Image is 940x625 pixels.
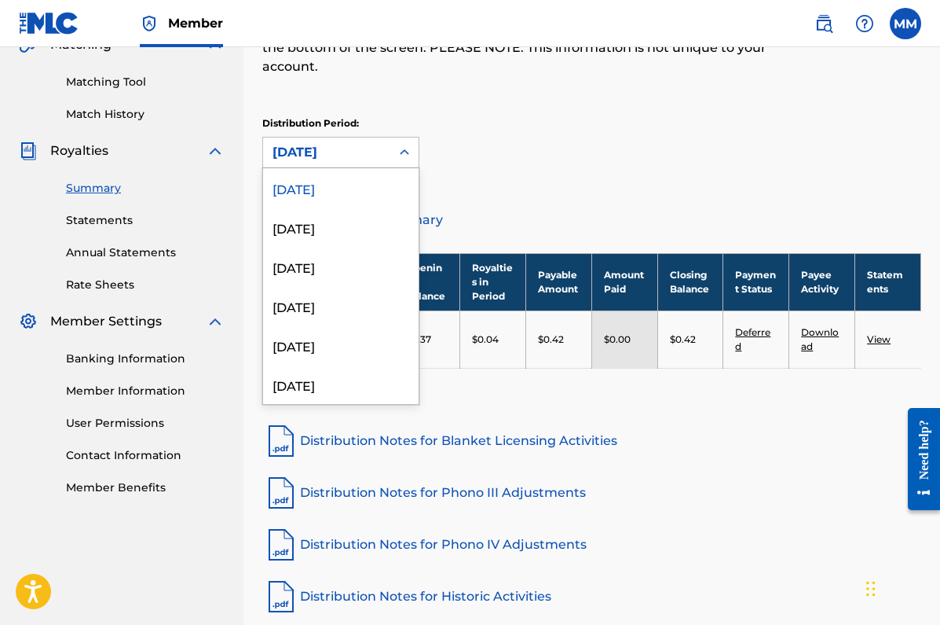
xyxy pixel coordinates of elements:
a: Annual Statements [66,244,225,261]
div: Drag [866,565,876,612]
div: Help [849,8,880,39]
a: Member Benefits [66,480,225,496]
a: Matching Tool [66,74,225,90]
th: Payment Status [723,253,789,311]
a: Summary [66,180,225,197]
p: $0.04 [472,333,499,347]
a: Distribution Notes for Historic Activities [262,578,921,616]
th: Payee Activity [789,253,855,311]
th: Statements [855,253,921,311]
th: Royalties in Period [460,253,526,311]
a: Public Search [808,8,839,39]
img: pdf [262,474,300,512]
a: Match History [66,106,225,123]
a: Distribution Notes for Blanket Licensing Activities [262,422,921,460]
a: Contact Information [66,447,225,464]
a: Statements [66,212,225,229]
p: Distribution Period: [262,116,419,131]
div: [DATE] [263,208,419,247]
a: Rate Sheets [66,277,225,293]
a: Distribution Summary [262,201,921,239]
div: [DATE] [263,247,419,286]
span: Member Settings [50,312,162,331]
img: MLC Logo [19,12,79,35]
a: User Permissions [66,415,225,432]
p: $0.42 [538,333,564,347]
div: [DATE] [272,143,381,162]
div: [DATE] [263,286,419,325]
p: $0.00 [604,333,631,347]
span: Royalties [50,142,108,160]
div: [DATE] [263,168,419,208]
img: search [814,14,833,33]
th: Opening Balance [394,253,460,311]
th: Closing Balance [657,253,723,311]
img: expand [206,312,225,331]
div: User Menu [890,8,921,39]
img: pdf [262,526,300,564]
a: Download [801,326,839,352]
iframe: Resource Center [896,392,940,527]
p: $0.42 [670,333,696,347]
th: Amount Paid [591,253,657,311]
img: Top Rightsholder [140,14,159,33]
a: Distribution Notes for Phono IV Adjustments [262,526,921,564]
img: expand [206,142,225,160]
img: help [855,14,874,33]
a: Distribution Notes for Phono III Adjustments [262,474,921,512]
img: pdf [262,578,300,616]
iframe: Chat Widget [861,550,940,625]
img: pdf [262,422,300,460]
span: Member [168,14,223,32]
img: Royalties [19,142,38,160]
a: View [867,333,891,345]
div: [DATE] [263,325,419,365]
a: Member Information [66,383,225,399]
a: Deferred [735,326,770,352]
img: Member Settings [19,312,38,331]
th: Payable Amount [525,253,591,311]
div: [DATE] [263,365,419,404]
a: Banking Information [66,351,225,367]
